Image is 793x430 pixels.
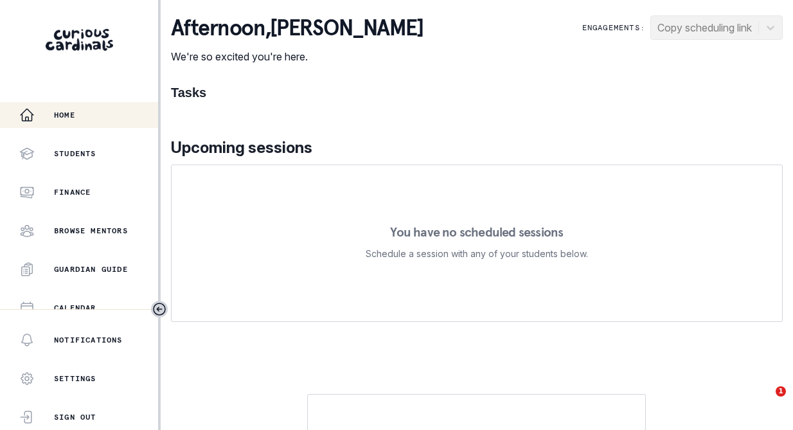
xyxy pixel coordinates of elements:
p: afternoon , [PERSON_NAME] [171,15,423,41]
p: Students [54,148,96,159]
p: Upcoming sessions [171,136,783,159]
img: Curious Cardinals Logo [46,29,113,51]
h1: Tasks [171,85,783,100]
p: Calendar [54,303,96,313]
p: Notifications [54,335,123,345]
p: Finance [54,187,91,197]
p: Home [54,110,75,120]
p: You have no scheduled sessions [390,226,563,238]
p: Settings [54,373,96,384]
p: Sign Out [54,412,96,422]
iframe: Intercom live chat [749,386,780,417]
span: 1 [776,386,786,397]
p: Browse Mentors [54,226,128,236]
p: Schedule a session with any of your students below. [366,246,588,262]
button: Toggle sidebar [151,301,168,318]
p: Guardian Guide [54,264,128,274]
p: We're so excited you're here. [171,49,423,64]
p: Engagements: [582,22,645,33]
